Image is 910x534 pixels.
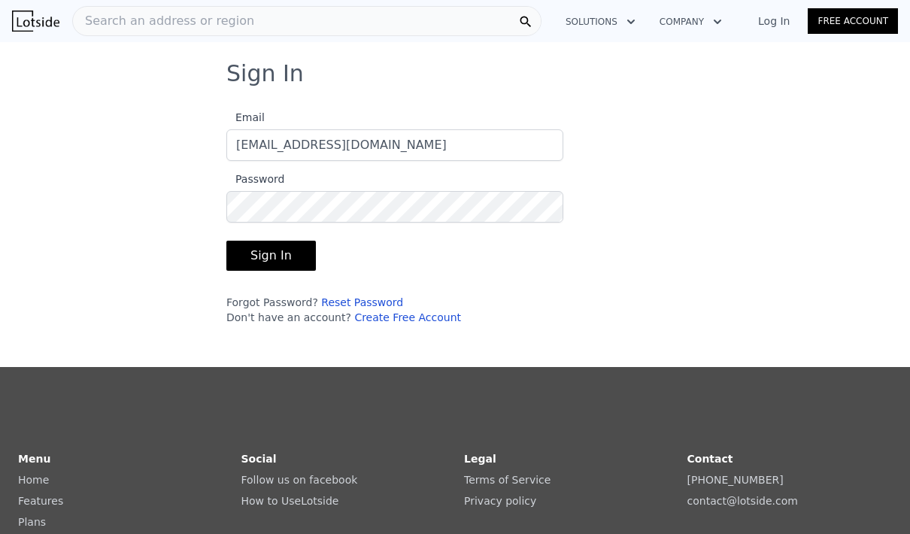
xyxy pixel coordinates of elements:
[241,474,358,486] a: Follow us on facebook
[464,453,496,465] strong: Legal
[226,129,563,161] input: Email
[648,8,734,35] button: Company
[226,295,563,325] div: Forgot Password? Don't have an account?
[241,495,339,507] a: How to UseLotside
[226,111,265,123] span: Email
[808,8,898,34] a: Free Account
[226,173,284,185] span: Password
[18,495,63,507] a: Features
[18,453,50,465] strong: Menu
[464,474,551,486] a: Terms of Service
[226,241,316,271] button: Sign In
[464,495,536,507] a: Privacy policy
[687,453,733,465] strong: Contact
[687,495,798,507] a: contact@lotside.com
[354,311,461,323] a: Create Free Account
[18,474,49,486] a: Home
[226,60,684,87] h3: Sign In
[226,191,563,223] input: Password
[554,8,648,35] button: Solutions
[12,11,59,32] img: Lotside
[321,296,403,308] a: Reset Password
[18,516,46,528] a: Plans
[687,474,784,486] a: [PHONE_NUMBER]
[740,14,808,29] a: Log In
[241,453,277,465] strong: Social
[73,12,254,30] span: Search an address or region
